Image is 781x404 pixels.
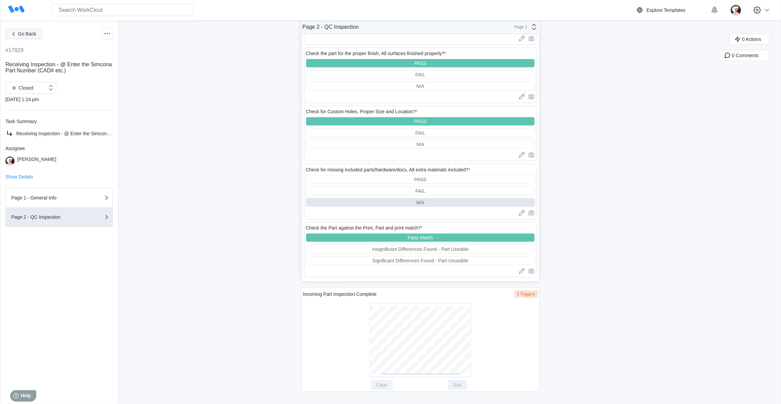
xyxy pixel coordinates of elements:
div: 1 Triggers [514,290,538,298]
div: Page 2 [510,25,527,29]
a: Explore Templates [636,6,707,14]
div: Incoming Part Inspection Complete [303,291,377,297]
div: Check for missing included parts/hardware/docs, All extra materials included? [306,167,470,172]
div: PASS [414,61,426,66]
div: N/A [416,142,424,147]
div: PASS [414,177,426,182]
div: Page 1 - General Info [11,195,79,200]
div: Page 2 - QC Inspection [11,215,79,219]
div: Closed [9,83,34,93]
div: N/A [416,200,424,205]
div: Assignee [5,146,113,151]
div: Check for Custom Holes, Proper Size and Location? [306,109,418,114]
button: Show Details [5,174,33,179]
div: Task Summary [5,119,113,124]
div: FAIL [416,130,425,136]
img: user-4.png [730,4,742,16]
div: #17829 [5,47,23,53]
div: Check the Part against the Print, Part and print match? [306,225,423,231]
div: Insignificant Differences Found - Part Useable [372,246,468,252]
a: Receiving Inspection - @ Enter the Simcona Part Number (CAD# etc.) [5,129,113,138]
div: Parts Match [408,235,433,240]
span: 0 Comments [732,53,759,58]
span: Go Back [18,31,36,36]
span: Receiving Inspection - @ Enter the Simcona Part Number (CAD# etc.) [5,62,112,73]
div: PASS [414,119,426,124]
span: Clear [376,383,387,387]
div: [DATE] 1:24 pm [5,97,113,102]
div: Page 2 - QC Inspection [302,24,359,30]
span: Receiving Inspection - @ Enter the Simcona Part Number (CAD# etc.) [16,131,164,136]
span: Edit [453,383,462,387]
button: Clear [371,380,393,390]
div: FAIL [416,188,425,194]
button: Page 1 - General Info [5,188,113,208]
button: 0 Comments [719,50,770,61]
button: Go Back [5,28,42,39]
button: Page 2 - QC Inspection [5,208,113,227]
input: Search WorkClout [51,4,194,16]
div: FAIL [416,72,425,77]
img: user-4.png [5,157,15,166]
span: 0 Actions [742,37,761,42]
button: 0 Actions [730,34,770,45]
div: N/A [416,84,424,89]
div: Explore Templates [647,7,685,13]
button: Edit [448,380,467,390]
div: [PERSON_NAME] [17,157,56,166]
div: Significant Differences Found - Part Unusable [372,258,468,263]
div: Check the part for the proper finish, All surfaces finished properly? [306,51,446,56]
